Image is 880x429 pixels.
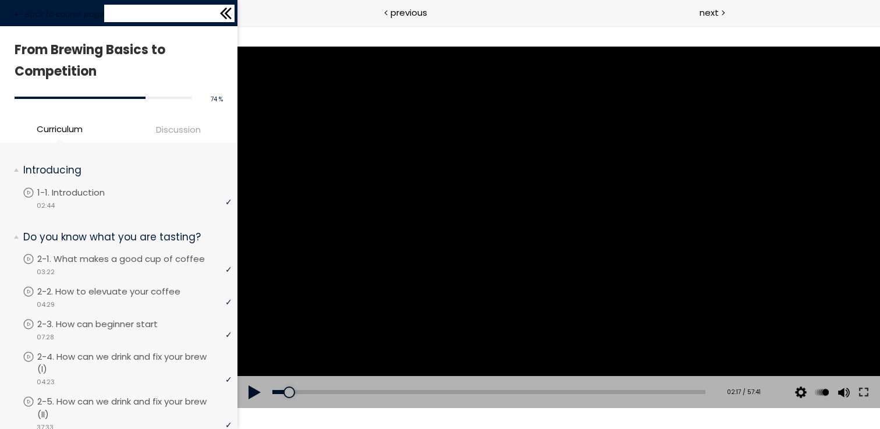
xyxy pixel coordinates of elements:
[391,6,427,19] span: previous
[478,362,523,371] div: 02:17 / 57:41
[574,350,595,383] div: Change playback rate
[37,377,55,387] span: 04:23
[37,332,54,342] span: 07:28
[23,230,223,244] p: Do you know what you are tasting?
[37,201,55,211] span: 02:44
[700,6,719,19] span: next
[25,9,104,20] span: Back to course page
[37,318,181,331] p: 2-3. How can beginner start
[156,123,201,136] span: Discussion
[37,267,55,277] span: 03:22
[37,300,55,310] span: 04:29
[211,95,223,104] span: 74 %
[23,163,223,178] p: Introducing
[15,9,104,20] a: Back to course page
[37,122,83,136] span: Curriculum
[576,350,593,383] button: Play back rate
[597,350,614,383] button: Volume
[15,39,217,83] h1: From Brewing Basics to Competition
[37,186,128,199] p: 1-1. Introduction
[37,350,232,376] p: 2-4. How can we drink and fix your brew (I)
[37,395,232,421] p: 2-5. How can we drink and fix your brew (II)
[37,285,204,298] p: 2-2. How to elevuate your coffee
[555,350,572,383] button: Video quality
[37,253,228,265] p: 2-1. What makes a good cup of coffee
